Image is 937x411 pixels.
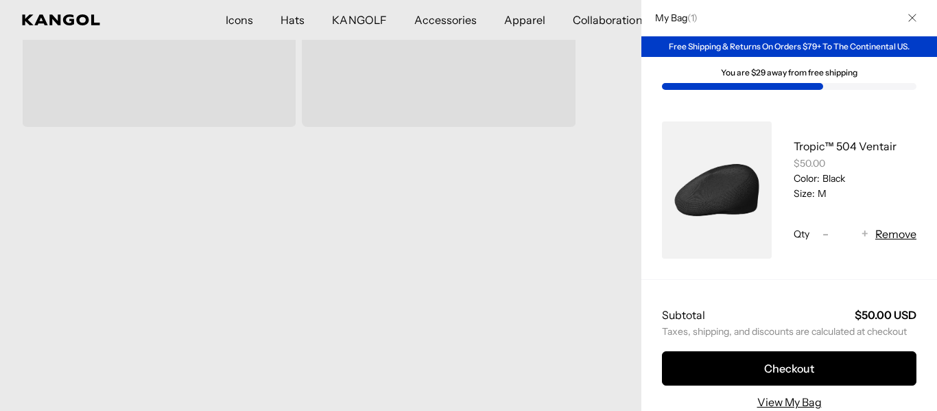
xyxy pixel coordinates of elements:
[794,157,916,169] div: $50.00
[641,36,937,57] div: Free Shipping & Returns On Orders $79+ To The Continental US.
[662,307,705,322] h2: Subtotal
[835,226,855,242] input: Quantity for Tropic™ 504 Ventair
[794,228,809,240] span: Qty
[662,351,916,386] button: Checkout
[815,226,835,242] button: -
[687,12,698,24] span: ( )
[794,139,897,153] a: Tropic™ 504 Ventair
[862,225,868,244] span: +
[875,226,916,242] button: Remove Tropic™ 504 Ventair - Black / M
[815,187,827,200] dd: M
[855,226,875,242] button: +
[794,187,815,200] dt: Size:
[648,12,698,24] h2: My Bag
[820,172,845,185] dd: Black
[662,68,916,78] div: You are $29 away from free shipping
[855,308,916,322] strong: $50.00 USD
[794,172,820,185] dt: Color:
[822,225,829,244] span: -
[662,325,916,338] small: Taxes, shipping, and discounts are calculated at checkout
[757,394,822,410] a: View My Bag
[691,12,693,24] span: 1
